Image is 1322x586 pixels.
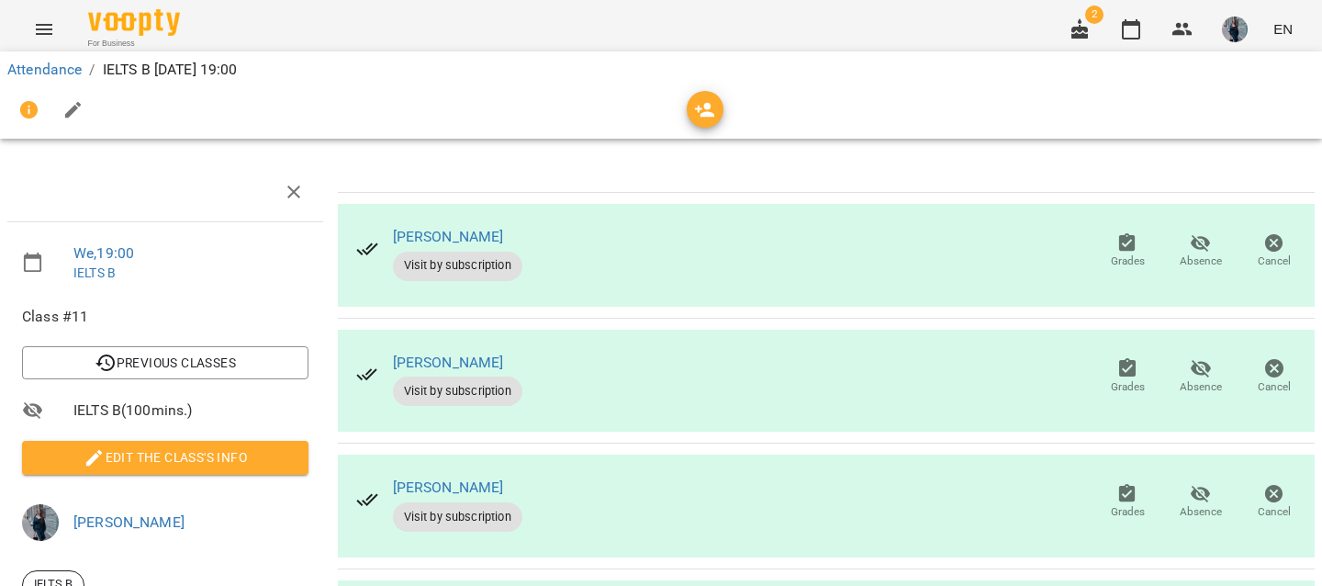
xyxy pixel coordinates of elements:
[393,257,522,274] span: Visit by subscription
[88,9,180,36] img: Voopty Logo
[7,61,82,78] a: Attendance
[393,479,504,496] a: [PERSON_NAME]
[22,306,308,328] span: Class #11
[22,441,308,474] button: Edit the class's Info
[1164,477,1238,528] button: Absence
[22,504,59,541] img: bfffc1ebdc99cb2c845fa0ad6ea9d4d3.jpeg
[1111,504,1145,520] span: Grades
[73,400,308,422] span: IELTS B ( 100 mins. )
[1222,17,1248,42] img: bfffc1ebdc99cb2c845fa0ad6ea9d4d3.jpeg
[1111,254,1145,269] span: Grades
[1164,351,1238,402] button: Absence
[1180,254,1222,269] span: Absence
[1111,379,1145,395] span: Grades
[1266,12,1300,46] button: EN
[7,59,1315,81] nav: breadcrumb
[1238,226,1311,277] button: Cancel
[1164,226,1238,277] button: Absence
[73,513,185,531] a: [PERSON_NAME]
[1091,226,1164,277] button: Grades
[1238,351,1311,402] button: Cancel
[393,228,504,245] a: [PERSON_NAME]
[1091,477,1164,528] button: Grades
[22,7,66,51] button: Menu
[393,354,504,371] a: [PERSON_NAME]
[22,346,308,379] button: Previous Classes
[1180,504,1222,520] span: Absence
[103,59,238,81] p: IELTS B [DATE] 19:00
[393,383,522,400] span: Visit by subscription
[393,509,522,525] span: Visit by subscription
[1091,351,1164,402] button: Grades
[73,244,134,262] a: We , 19:00
[88,38,180,50] span: For Business
[1085,6,1104,24] span: 2
[73,265,116,280] a: IELTS B
[1258,254,1291,269] span: Cancel
[1273,19,1293,39] span: EN
[89,59,95,81] li: /
[1238,477,1311,528] button: Cancel
[37,352,294,374] span: Previous Classes
[1180,379,1222,395] span: Absence
[1258,379,1291,395] span: Cancel
[37,446,294,468] span: Edit the class's Info
[1258,504,1291,520] span: Cancel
